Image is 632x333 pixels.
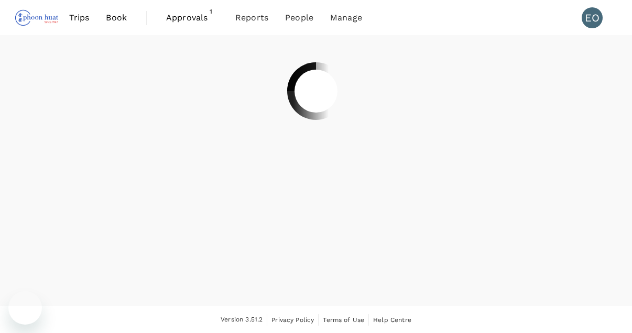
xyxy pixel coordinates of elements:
a: Help Centre [373,314,411,326]
span: People [285,12,313,24]
span: Privacy Policy [271,316,314,324]
a: Privacy Policy [271,314,314,326]
span: 1 [206,6,216,17]
span: Help Centre [373,316,411,324]
img: Phoon Huat PTE. LTD. [13,6,61,29]
a: Terms of Use [323,314,364,326]
span: Reports [235,12,268,24]
span: Version 3.51.2 [221,315,263,325]
span: Manage [330,12,362,24]
iframe: Button to launch messaging window [8,291,42,325]
span: Approvals [166,12,219,24]
div: EO [582,7,603,28]
span: Book [106,12,127,24]
span: Terms of Use [323,316,364,324]
span: Trips [69,12,90,24]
